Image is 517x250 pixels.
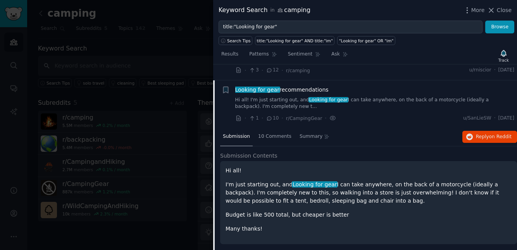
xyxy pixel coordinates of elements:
[337,36,395,45] a: "Looking for gear" OR "im"
[325,114,326,122] span: ·
[255,36,334,45] a: title:"Looking for gear" AND title:"im"
[235,86,329,94] a: Looking for gearrecommendations
[262,114,263,122] span: ·
[223,133,250,140] span: Submission
[235,86,329,94] span: recommendations
[286,68,310,73] span: r/camping
[498,67,514,74] span: [DATE]
[245,66,246,75] span: ·
[234,87,280,93] span: Looking for gear
[331,51,340,58] span: Ask
[494,67,496,74] span: ·
[339,38,394,43] div: "Looking for gear" OR "im"
[262,66,263,75] span: ·
[226,167,512,175] p: Hi all!
[226,181,512,205] p: I'm just starting out, and I can take anywhere, on the back of a motorcycle (ideally a backpack)....
[471,6,485,14] span: More
[494,115,496,122] span: ·
[281,66,283,75] span: ·
[249,51,269,58] span: Patterns
[266,67,279,74] span: 12
[249,67,258,74] span: 3
[497,6,512,14] span: Close
[496,48,512,64] button: Track
[221,51,238,58] span: Results
[219,36,252,45] button: Search Tips
[257,38,333,43] div: title:"Looking for gear" AND title:"im"
[485,21,514,34] button: Browse
[498,57,509,63] div: Track
[266,115,279,122] span: 10
[226,211,512,219] p: Budget is like 500 total, but cheaper is better
[329,48,351,64] a: Ask
[246,48,279,64] a: Patterns
[226,225,512,233] p: Many thanks!
[476,134,512,141] span: Reply
[235,97,515,110] a: Hi all! I'm just starting out, andLooking for gearI can take anywhere, on the back of a motorcycl...
[270,7,274,14] span: in
[288,51,312,58] span: Sentiment
[245,114,246,122] span: ·
[463,115,491,122] span: u/SanLieSW
[463,6,485,14] button: More
[286,116,322,121] span: r/CampingGear
[227,38,251,43] span: Search Tips
[219,21,483,34] input: Try a keyword related to your business
[285,48,323,64] a: Sentiment
[300,133,322,140] span: Summary
[308,97,349,102] span: Looking for gear
[258,133,291,140] span: 10 Comments
[249,115,258,122] span: 1
[498,115,514,122] span: [DATE]
[462,131,517,143] button: Replyon Reddit
[219,48,241,64] a: Results
[487,6,512,14] button: Close
[469,67,491,74] span: u/rniscior
[489,134,512,139] span: on Reddit
[281,114,283,122] span: ·
[219,5,310,15] div: Keyword Search camping
[220,152,277,160] span: Submission Contents
[292,181,338,187] span: Looking for gear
